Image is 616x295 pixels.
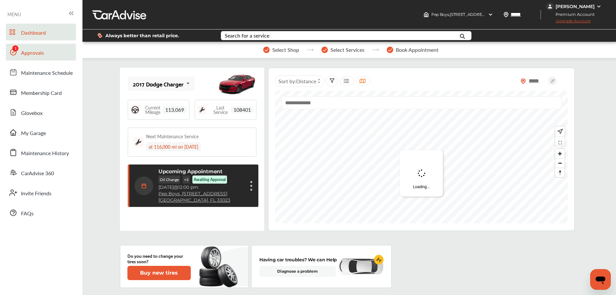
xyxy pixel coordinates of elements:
canvas: Map [275,91,568,223]
img: cardiogram-logo.18e20815.svg [374,255,384,265]
a: Maintenance Schedule [6,64,76,81]
span: Dashboard [21,29,46,37]
div: Search for a service [225,33,269,38]
span: [DATE] [158,184,174,190]
span: Upgrade Account [546,18,591,27]
p: Having car troubles? We can Help [259,256,337,263]
img: maintenance_logo [198,105,207,114]
span: CarAdvise 360 [21,169,54,178]
img: new-tire.a0c7fe23.svg [199,244,241,289]
a: Glovebox [6,104,76,121]
button: Zoom in [555,149,565,158]
a: Membership Card [6,84,76,101]
img: stepper-checkmark.b5569197.svg [263,47,270,53]
p: Do you need to change your tires soon? [127,253,191,264]
div: [PERSON_NAME] [556,4,595,9]
img: steering_logo [131,105,140,114]
p: Upcoming Appointment [158,168,222,175]
span: Glovebox [21,109,43,118]
span: Last Service [210,105,231,114]
a: CarAdvise 360 [6,164,76,181]
span: My Garage [21,129,46,138]
span: Membership Card [21,89,62,97]
img: location_vector.a44bc228.svg [503,12,509,17]
span: Sort by : [278,77,316,85]
span: MENU [7,12,21,17]
div: 2017 Dodge Charger [133,81,184,87]
p: Oil Change [158,176,180,184]
p: + 3 [183,176,190,184]
img: location_vector_orange.38f05af8.svg [521,78,526,84]
iframe: Button to launch messaging window [590,269,611,290]
button: Buy new tires [127,266,191,280]
img: calendar-icon.35d1de04.svg [135,176,153,195]
a: Dashboard [6,24,76,40]
span: FAQs [21,210,34,218]
img: diagnose-vehicle.c84bcb0a.svg [338,258,384,275]
a: Diagnose a problem [259,266,336,277]
a: Maintenance History [6,144,76,161]
div: Loading... [400,150,443,197]
span: Pep Boys , [STREET_ADDRESS] [GEOGRAPHIC_DATA] , FL 33023 [431,12,548,17]
span: Book Appointment [396,47,438,53]
span: Current Mileage [143,105,163,114]
span: Invite Friends [21,189,51,198]
span: Approvals [21,49,44,57]
span: @ [174,184,178,190]
span: Premium Account [547,11,600,18]
span: 113,069 [163,106,187,113]
img: stepper-arrow.e24c07c6.svg [372,49,379,51]
p: Awaiting Approval [194,177,226,182]
button: Reset bearing to north [555,168,565,177]
a: Invite Friends [6,184,76,201]
a: My Garage [6,124,76,141]
div: Next Maintenance Service [146,133,199,140]
span: Maintenance Schedule [21,69,73,77]
div: at 116,000 mi on [DATE] [146,142,201,151]
span: Distance [296,77,316,85]
img: recenter.ce011a49.svg [556,128,563,135]
span: Always better than retail price. [105,33,179,38]
a: Approvals [6,44,76,61]
img: mobile_11788_st0640_046.jpg [218,69,256,98]
img: dollor_label_vector.a70140d1.svg [97,33,102,38]
img: header-down-arrow.9dd2ce7d.svg [488,12,493,17]
img: WGsFRI8htEPBVLJbROoPRyZpYNWhNONpIPPETTm6eUC0GeLEiAAAAAElFTkSuQmCC [596,4,601,9]
span: Select Services [330,47,364,53]
img: maintenance_logo [133,137,144,147]
span: Select Shop [272,47,299,53]
span: 108401 [231,106,254,113]
img: stepper-checkmark.b5569197.svg [387,47,393,53]
img: stepper-checkmark.b5569197.svg [321,47,328,53]
a: Pep Boys ,[STREET_ADDRESS] [158,191,227,197]
a: Buy new tires [127,266,192,280]
span: Maintenance History [21,149,69,158]
button: Zoom out [555,158,565,168]
img: stepper-arrow.e24c07c6.svg [307,49,314,51]
img: jVpblrzwTbfkPYzPPzSLxeg0AAAAASUVORK5CYII= [546,3,554,10]
img: header-home-logo.8d720a4f.svg [424,12,429,17]
a: [GEOGRAPHIC_DATA], FL 33023 [158,198,230,203]
span: 12:00 pm [178,184,198,190]
a: FAQs [6,204,76,221]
